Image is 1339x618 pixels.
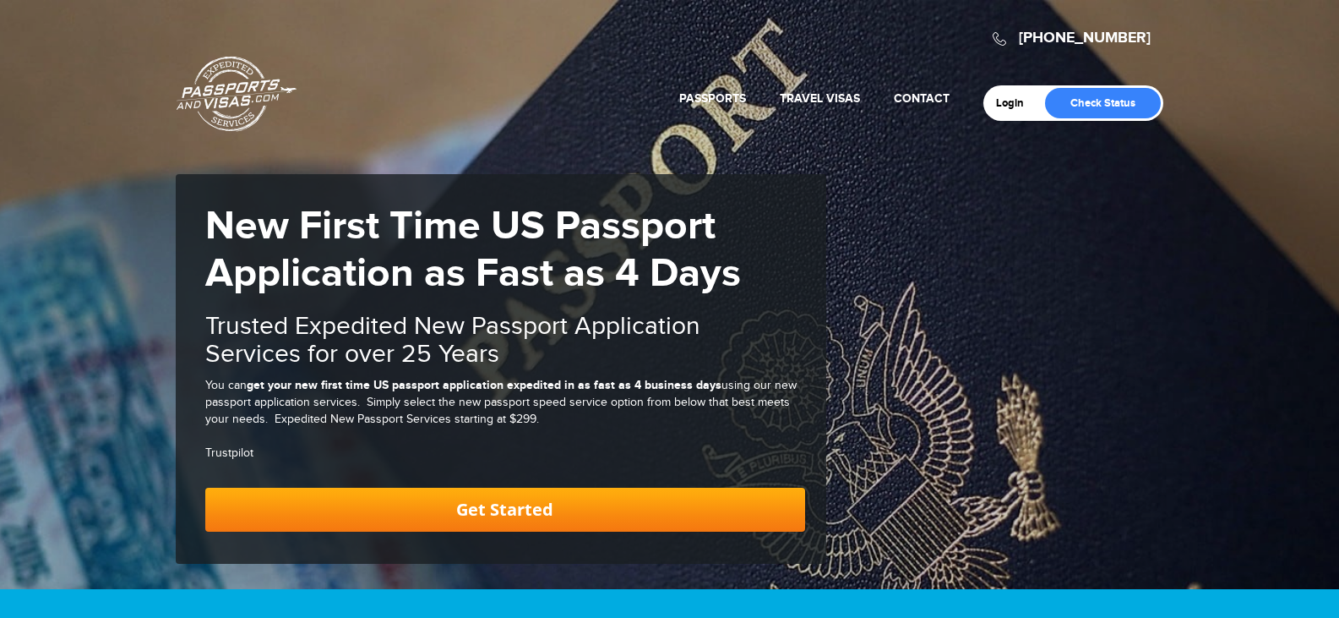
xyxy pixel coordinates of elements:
[679,91,746,106] a: Passports
[205,377,805,429] div: You can using our new passport application services. Simply select the new passport speed service...
[205,446,253,460] a: Trustpilot
[1045,88,1161,118] a: Check Status
[205,313,805,369] h2: Trusted Expedited New Passport Application Services for over 25 Years
[205,488,805,532] a: Get Started
[894,91,950,106] a: Contact
[177,56,297,132] a: Passports & [DOMAIN_NAME]
[996,96,1036,110] a: Login
[1019,29,1151,47] a: [PHONE_NUMBER]
[205,202,741,298] strong: New First Time US Passport Application as Fast as 4 Days
[247,378,721,392] strong: get your new first time US passport application expedited in as fast as 4 business days
[780,91,860,106] a: Travel Visas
